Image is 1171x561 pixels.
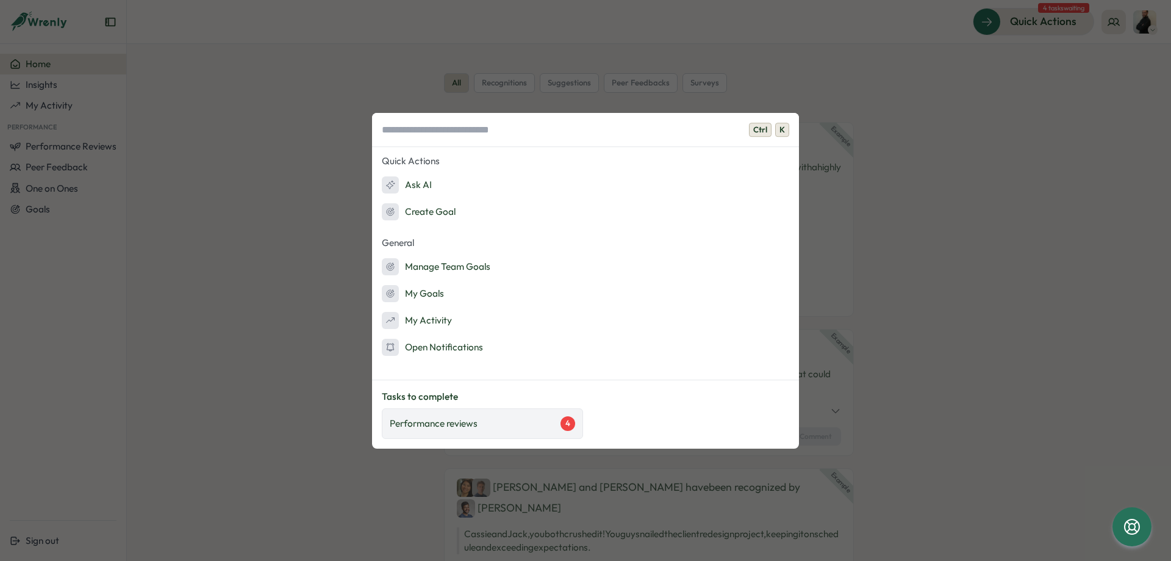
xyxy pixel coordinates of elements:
p: Tasks to complete [382,390,789,404]
span: K [775,123,789,137]
div: Manage Team Goals [382,258,490,275]
button: Ask AI [372,173,799,197]
button: Create Goal [372,200,799,224]
button: Open Notifications [372,335,799,360]
div: Ask AI [382,176,432,194]
div: My Goals [382,285,444,302]
button: Manage Team Goals [372,255,799,279]
p: General [372,234,799,252]
p: Quick Actions [372,152,799,170]
div: Open Notifications [382,339,483,356]
p: Performance reviews [390,417,478,430]
div: My Activity [382,312,452,329]
span: Ctrl [749,123,772,137]
button: My Activity [372,308,799,333]
button: My Goals [372,281,799,306]
div: Create Goal [382,203,456,220]
div: 4 [560,416,575,431]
